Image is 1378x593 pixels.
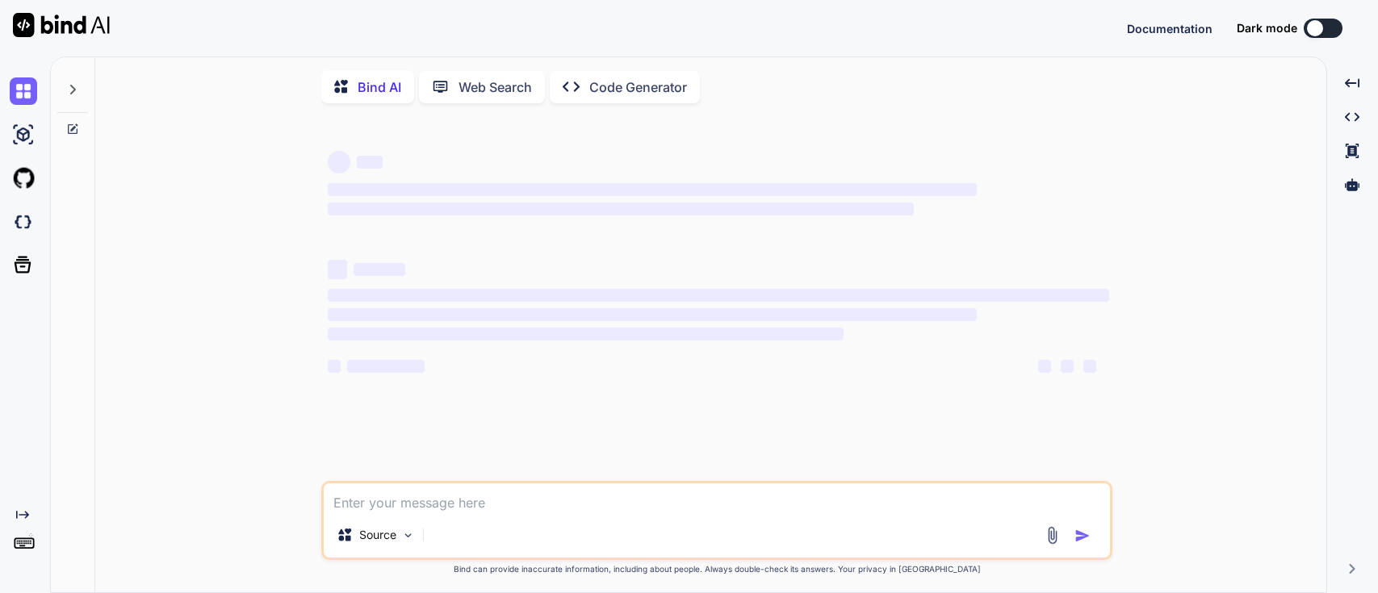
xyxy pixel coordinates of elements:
span: ‌ [328,289,1109,302]
img: Bind AI [13,13,110,37]
span: ‌ [1083,360,1096,373]
img: ai-studio [10,121,37,148]
img: attachment [1043,526,1062,545]
p: Bind can provide inaccurate information, including about people. Always double-check its answers.... [321,563,1112,575]
p: Source [359,527,396,543]
span: ‌ [328,360,341,373]
span: ‌ [1061,360,1074,373]
img: darkCloudIdeIcon [10,208,37,236]
img: icon [1074,528,1091,544]
span: Dark mode [1237,20,1297,36]
span: ‌ [357,156,383,169]
p: Bind AI [358,77,401,97]
span: ‌ [328,151,350,173]
img: Pick Models [401,528,415,542]
span: ‌ [328,203,914,215]
span: ‌ [328,328,844,340]
span: ‌ [328,308,976,321]
img: chat [10,77,37,105]
button: Documentation [1127,20,1213,37]
p: Web Search [459,77,532,97]
span: ‌ [354,263,405,276]
p: Code Generator [589,77,687,97]
span: ‌ [328,260,347,279]
span: ‌ [347,360,425,373]
img: githubLight [10,165,37,192]
span: ‌ [1038,360,1051,373]
span: ‌ [328,183,976,196]
span: Documentation [1127,22,1213,35]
